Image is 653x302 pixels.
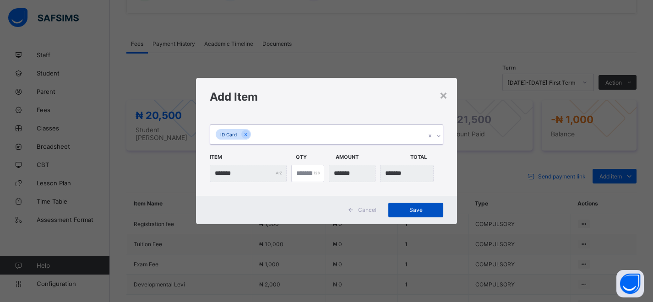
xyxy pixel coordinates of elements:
span: Qty [296,149,331,165]
span: Save [395,206,436,213]
div: ID Card [216,129,241,140]
span: Item [210,149,292,165]
span: Total [410,149,446,165]
button: Open asap [616,270,644,297]
div: × [439,87,448,102]
span: Amount [336,149,406,165]
h1: Add Item [210,90,443,103]
span: Cancel [358,206,376,213]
